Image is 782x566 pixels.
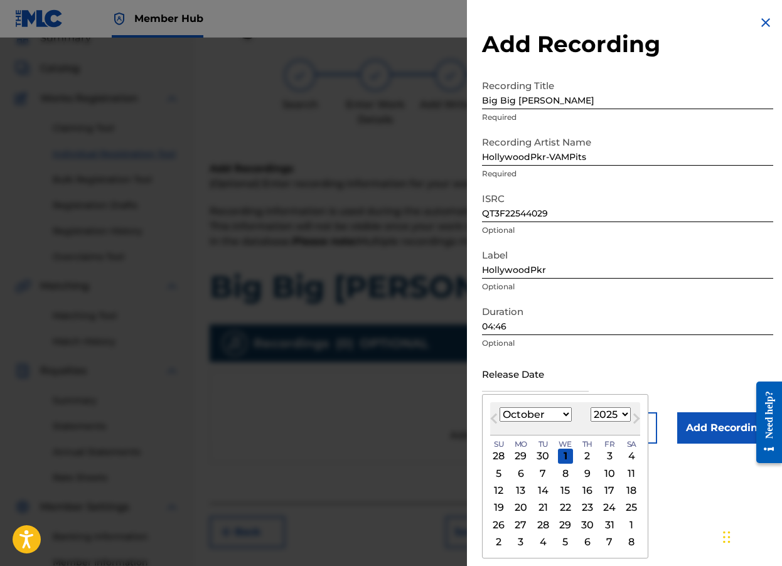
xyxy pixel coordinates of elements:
[580,517,595,532] div: Choose Thursday, October 30th, 2025
[719,506,782,566] iframe: Chat Widget
[558,483,573,498] div: Choose Wednesday, October 15th, 2025
[482,168,773,179] p: Required
[602,500,617,515] div: Choose Friday, October 24th, 2025
[558,500,573,515] div: Choose Wednesday, October 22nd, 2025
[624,500,639,515] div: Choose Saturday, October 25th, 2025
[535,517,550,532] div: Choose Tuesday, October 28th, 2025
[624,517,639,532] div: Choose Saturday, November 1st, 2025
[491,500,506,515] div: Choose Sunday, October 19th, 2025
[515,439,527,450] span: Mo
[624,466,639,481] div: Choose Saturday, October 11th, 2025
[484,411,504,431] button: Previous Month
[580,535,595,550] div: Choose Thursday, November 6th, 2025
[482,394,648,558] div: Choose Date
[558,517,573,532] div: Choose Wednesday, October 29th, 2025
[602,483,617,498] div: Choose Friday, October 17th, 2025
[482,112,773,123] p: Required
[624,483,639,498] div: Choose Saturday, October 18th, 2025
[559,439,572,450] span: We
[580,449,595,464] div: Choose Thursday, October 2nd, 2025
[535,483,550,498] div: Choose Tuesday, October 14th, 2025
[134,11,203,26] span: Member Hub
[602,466,617,481] div: Choose Friday, October 10th, 2025
[482,30,773,58] h2: Add Recording
[602,535,617,550] div: Choose Friday, November 7th, 2025
[535,500,550,515] div: Choose Tuesday, October 21st, 2025
[747,371,782,473] iframe: Resource Center
[490,447,640,550] div: Month October, 2025
[491,449,506,464] div: Choose Sunday, September 28th, 2025
[627,439,636,450] span: Sa
[723,518,731,556] div: Drag
[513,535,528,550] div: Choose Monday, November 3rd, 2025
[491,535,506,550] div: Choose Sunday, November 2nd, 2025
[624,449,639,464] div: Choose Saturday, October 4th, 2025
[494,439,503,450] span: Su
[558,449,573,464] div: Choose Wednesday, October 1st, 2025
[538,439,548,450] span: Tu
[482,338,773,349] p: Optional
[602,517,617,532] div: Choose Friday, October 31st, 2025
[602,449,617,464] div: Choose Friday, October 3rd, 2025
[535,466,550,481] div: Choose Tuesday, October 7th, 2025
[513,517,528,532] div: Choose Monday, October 27th, 2025
[582,439,592,450] span: Th
[491,483,506,498] div: Choose Sunday, October 12th, 2025
[580,500,595,515] div: Choose Thursday, October 23rd, 2025
[535,449,550,464] div: Choose Tuesday, September 30th, 2025
[482,225,773,236] p: Optional
[626,411,646,431] button: Next Month
[491,466,506,481] div: Choose Sunday, October 5th, 2025
[513,500,528,515] div: Choose Monday, October 20th, 2025
[624,535,639,550] div: Choose Saturday, November 8th, 2025
[558,466,573,481] div: Choose Wednesday, October 8th, 2025
[558,535,573,550] div: Choose Wednesday, November 5th, 2025
[513,466,528,481] div: Choose Monday, October 6th, 2025
[482,281,773,292] p: Optional
[535,535,550,550] div: Choose Tuesday, November 4th, 2025
[15,9,63,28] img: MLC Logo
[604,439,614,450] span: Fr
[580,466,595,481] div: Choose Thursday, October 9th, 2025
[491,517,506,532] div: Choose Sunday, October 26th, 2025
[513,483,528,498] div: Choose Monday, October 13th, 2025
[112,11,127,26] img: Top Rightsholder
[580,483,595,498] div: Choose Thursday, October 16th, 2025
[513,449,528,464] div: Choose Monday, September 29th, 2025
